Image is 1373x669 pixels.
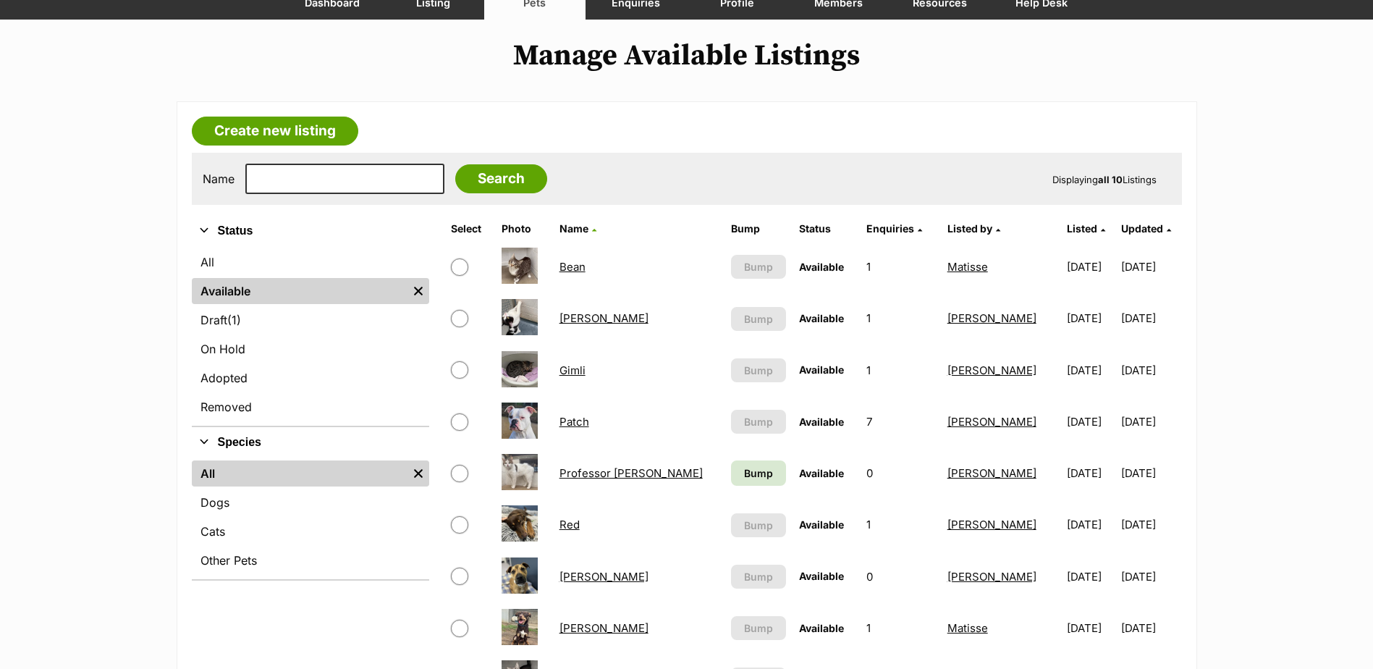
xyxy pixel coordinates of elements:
[1061,242,1120,292] td: [DATE]
[192,365,429,391] a: Adopted
[744,620,773,636] span: Bump
[731,358,786,382] button: Bump
[799,622,844,634] span: Available
[192,307,429,333] a: Draft
[947,570,1036,584] a: [PERSON_NAME]
[731,513,786,537] button: Bump
[445,217,494,240] th: Select
[559,311,649,325] a: [PERSON_NAME]
[1121,222,1171,235] a: Updated
[1052,174,1157,185] span: Displaying Listings
[947,466,1036,480] a: [PERSON_NAME]
[559,466,703,480] a: Professor [PERSON_NAME]
[731,307,786,331] button: Bump
[1098,174,1123,185] strong: all 10
[947,222,992,235] span: Listed by
[407,278,429,304] a: Remove filter
[192,458,429,579] div: Species
[744,466,773,481] span: Bump
[1121,345,1180,395] td: [DATE]
[731,616,786,640] button: Bump
[744,569,773,584] span: Bump
[192,278,407,304] a: Available
[1121,448,1180,498] td: [DATE]
[799,312,844,324] span: Available
[866,222,914,235] span: translation missing: en.admin.listings.index.attributes.enquiries
[559,260,586,274] a: Bean
[192,489,429,516] a: Dogs
[1121,552,1180,602] td: [DATE]
[793,217,860,240] th: Status
[799,570,844,582] span: Available
[192,547,429,573] a: Other Pets
[192,394,429,420] a: Removed
[1121,222,1163,235] span: Updated
[861,448,939,498] td: 0
[1061,293,1120,343] td: [DATE]
[799,363,844,376] span: Available
[947,222,1000,235] a: Listed by
[559,222,596,235] a: Name
[861,603,939,653] td: 1
[496,217,552,240] th: Photo
[1061,345,1120,395] td: [DATE]
[744,518,773,533] span: Bump
[799,467,844,479] span: Available
[192,433,429,452] button: Species
[947,621,988,635] a: Matisse
[861,397,939,447] td: 7
[1121,397,1180,447] td: [DATE]
[559,222,588,235] span: Name
[192,460,407,487] a: All
[947,518,1036,531] a: [PERSON_NAME]
[559,363,586,377] a: Gimli
[744,311,773,327] span: Bump
[725,217,792,240] th: Bump
[731,410,786,434] button: Bump
[731,255,786,279] button: Bump
[192,336,429,362] a: On Hold
[1061,500,1120,550] td: [DATE]
[559,570,649,584] a: [PERSON_NAME]
[799,518,844,531] span: Available
[1121,500,1180,550] td: [DATE]
[192,249,429,275] a: All
[861,293,939,343] td: 1
[227,311,241,329] span: (1)
[744,414,773,429] span: Bump
[866,222,922,235] a: Enquiries
[861,242,939,292] td: 1
[947,415,1036,429] a: [PERSON_NAME]
[559,621,649,635] a: [PERSON_NAME]
[731,460,786,486] a: Bump
[1067,222,1097,235] span: Listed
[1121,603,1180,653] td: [DATE]
[861,500,939,550] td: 1
[744,259,773,274] span: Bump
[455,164,547,193] input: Search
[1061,552,1120,602] td: [DATE]
[1121,293,1180,343] td: [DATE]
[799,416,844,428] span: Available
[1061,603,1120,653] td: [DATE]
[861,552,939,602] td: 0
[192,518,429,544] a: Cats
[1061,448,1120,498] td: [DATE]
[744,363,773,378] span: Bump
[407,460,429,487] a: Remove filter
[799,261,844,273] span: Available
[192,222,429,240] button: Status
[1061,397,1120,447] td: [DATE]
[1067,222,1105,235] a: Listed
[192,246,429,426] div: Status
[559,415,589,429] a: Patch
[947,363,1036,377] a: [PERSON_NAME]
[203,172,235,185] label: Name
[947,311,1036,325] a: [PERSON_NAME]
[947,260,988,274] a: Matisse
[1121,242,1180,292] td: [DATE]
[559,518,580,531] a: Red
[731,565,786,589] button: Bump
[192,117,358,146] a: Create new listing
[861,345,939,395] td: 1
